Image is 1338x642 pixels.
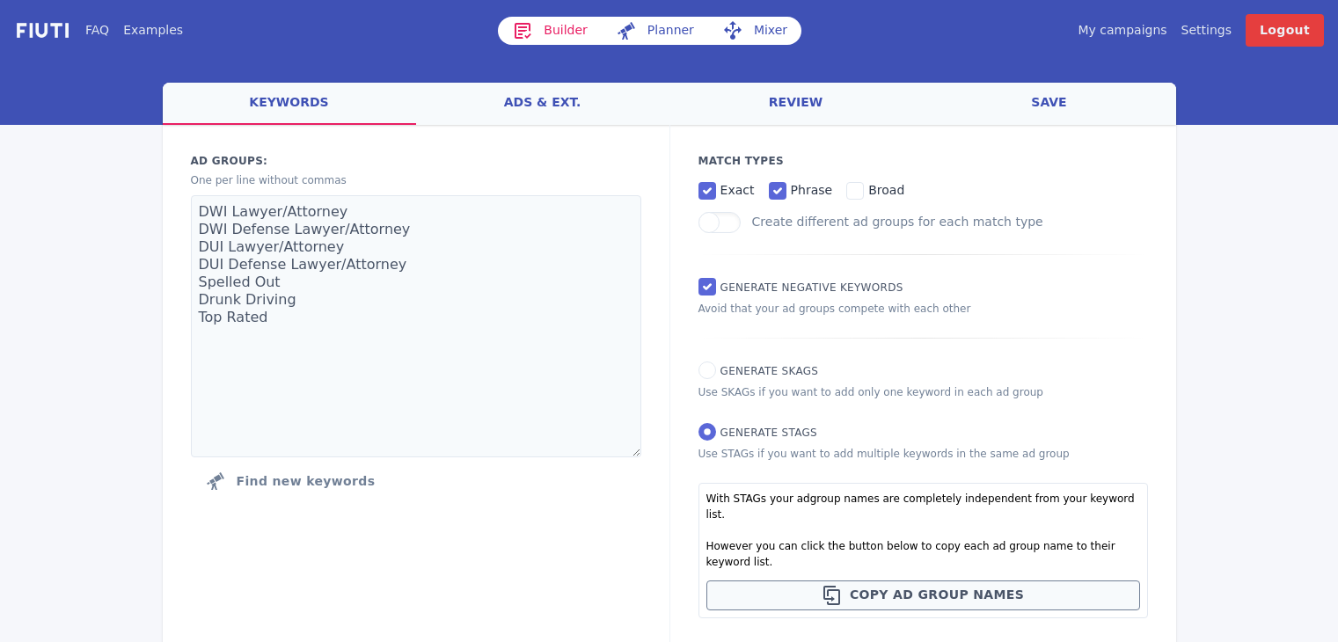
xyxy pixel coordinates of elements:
p: One per line without commas [191,172,641,188]
span: broad [868,183,904,197]
span: Generate SKAGs [720,365,819,377]
input: Generate STAGs [698,423,716,441]
input: Generate Negative keywords [698,278,716,295]
p: Use SKAGs if you want to add only one keyword in each ad group [698,384,1148,400]
a: Logout [1246,14,1324,47]
span: phrase [791,183,833,197]
a: review [669,83,923,125]
p: Avoid that your ad groups compete with each other [698,301,1148,317]
a: Examples [123,21,183,40]
span: exact [720,183,755,197]
a: keywords [163,83,416,125]
button: Click to find new keywords related to those above [191,463,390,499]
a: ads & ext. [416,83,669,125]
input: exact [698,182,716,200]
a: Builder [498,17,602,45]
p: With STAGs your adgroup names are completely independent from your keyword list. [706,491,1140,522]
a: My campaigns [1078,21,1166,40]
span: Generate STAGs [720,427,817,439]
a: Settings [1181,21,1232,40]
a: Mixer [708,17,801,45]
span: Generate Negative keywords [720,281,903,294]
label: Ad groups: [191,153,641,169]
input: Generate SKAGs [698,361,716,379]
a: save [923,83,1176,125]
p: However you can click the button below to copy each ad group name to their keyword list. [706,538,1140,570]
button: Copy ad group names [706,580,1140,610]
input: phrase [769,182,786,200]
p: Match Types [698,153,1148,169]
label: Create different ad groups for each match type [752,215,1043,229]
input: broad [846,182,864,200]
img: f731f27.png [14,20,71,40]
a: FAQ [85,21,109,40]
a: Planner [602,17,708,45]
p: Use STAGs if you want to add multiple keywords in the same ad group [698,446,1148,462]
